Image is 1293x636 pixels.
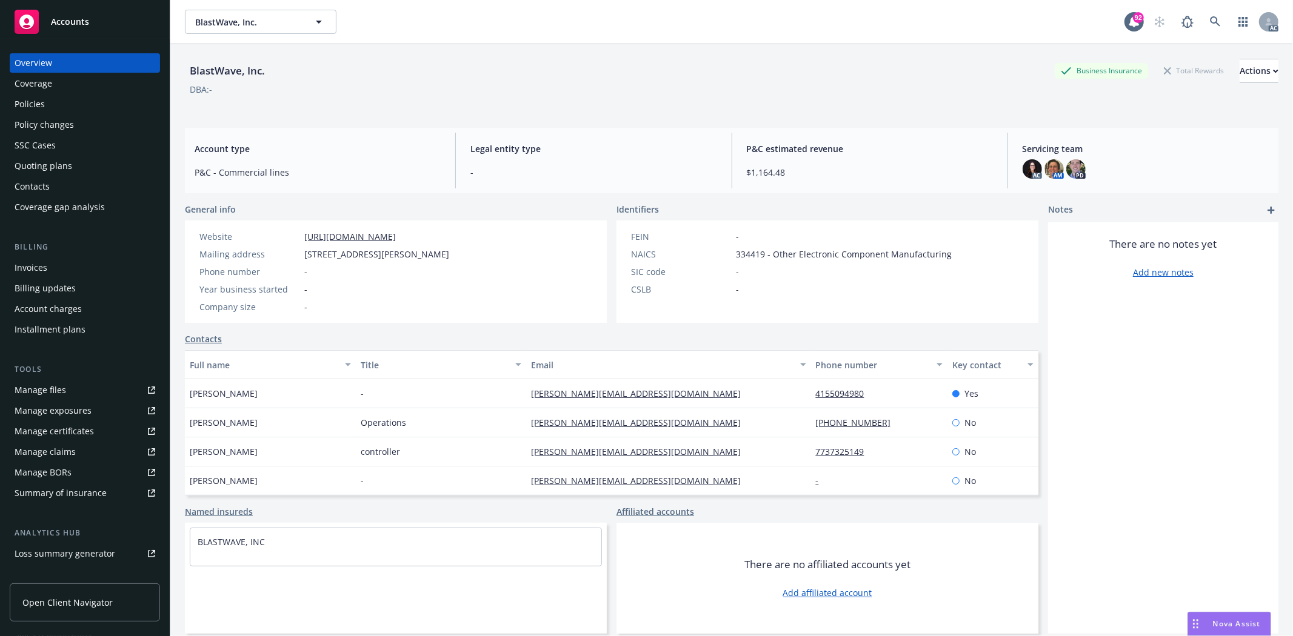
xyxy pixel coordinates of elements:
button: Title [356,350,527,379]
div: Contacts [15,177,50,196]
div: Tools [10,363,160,376]
span: [PERSON_NAME] [190,387,258,400]
a: Switch app [1231,10,1255,34]
div: Billing [10,241,160,253]
div: Actions [1240,59,1278,82]
div: Mailing address [199,248,299,260]
div: Overview [15,53,52,73]
a: Coverage gap analysis [10,197,160,217]
a: Manage exposures [10,401,160,420]
div: Manage exposures [15,401,92,420]
div: Installment plans [15,320,85,339]
div: Invoices [15,258,47,277]
div: Manage claims [15,442,76,462]
a: Start snowing [1148,10,1172,34]
button: Email [526,350,810,379]
span: No [964,445,976,458]
div: Coverage gap analysis [15,197,105,217]
span: No [964,416,976,429]
a: [PERSON_NAME][EMAIL_ADDRESS][DOMAIN_NAME] [531,446,750,457]
span: There are no affiliated accounts yet [744,557,910,572]
div: 92 [1133,12,1144,23]
span: There are no notes yet [1110,237,1217,251]
a: Accounts [10,5,160,39]
span: Open Client Navigator [22,596,113,609]
a: [PERSON_NAME][EMAIL_ADDRESS][DOMAIN_NAME] [531,417,750,428]
img: photo [1023,159,1042,179]
a: Affiliated accounts [616,505,694,518]
a: Manage certificates [10,422,160,441]
div: Phone number [199,265,299,278]
span: Notes [1048,203,1073,217]
button: Nova Assist [1188,612,1271,636]
span: Identifiers [616,203,659,216]
div: Total Rewards [1158,63,1230,78]
span: - [736,230,739,243]
span: 334419 - Other Electronic Component Manufacturing [736,248,952,260]
div: Phone number [816,359,929,371]
span: Yes [964,387,978,400]
a: Add new notes [1133,266,1194,279]
span: - [361,474,364,487]
span: Accounts [51,17,89,27]
span: Nova Assist [1213,618,1261,629]
button: Full name [185,350,356,379]
span: - [304,283,307,296]
div: Year business started [199,283,299,296]
div: SIC code [631,265,731,278]
a: Search [1203,10,1228,34]
a: Installment plans [10,320,160,339]
span: No [964,474,976,487]
span: - [736,265,739,278]
a: Billing updates [10,279,160,298]
span: [PERSON_NAME] [190,474,258,487]
a: - [816,475,829,486]
button: Phone number [811,350,947,379]
span: controller [361,445,400,458]
a: 4155094980 [816,388,874,399]
a: add [1264,203,1278,217]
div: Business Insurance [1055,63,1148,78]
div: Policies [15,94,45,114]
a: Contacts [10,177,160,196]
a: Manage files [10,380,160,400]
a: BLASTWAVE, INC [198,536,265,548]
div: Quoting plans [15,156,72,176]
div: Key contact [952,359,1020,371]
div: DBA: - [190,83,212,96]
a: Manage claims [10,442,160,462]
div: Summary of insurance [15,483,107,503]
span: [PERSON_NAME] [190,445,258,458]
span: BlastWave, Inc. [195,16,300,28]
a: Invoices [10,258,160,277]
div: CSLB [631,283,731,296]
div: Analytics hub [10,527,160,539]
span: P&C estimated revenue [747,142,993,155]
div: NAICS [631,248,731,260]
span: - [736,283,739,296]
span: Servicing team [1023,142,1269,155]
a: SSC Cases [10,136,160,155]
span: General info [185,203,236,216]
span: $1,164.48 [747,166,993,179]
div: Account charges [15,299,82,319]
a: Named insureds [185,505,253,518]
div: Website [199,230,299,243]
span: Account type [195,142,441,155]
a: [PERSON_NAME][EMAIL_ADDRESS][DOMAIN_NAME] [531,388,750,399]
a: [PERSON_NAME][EMAIL_ADDRESS][DOMAIN_NAME] [531,475,750,486]
span: [PERSON_NAME] [190,416,258,429]
button: Actions [1240,59,1278,83]
div: Title [361,359,509,371]
a: Quoting plans [10,156,160,176]
div: Email [531,359,792,371]
a: Manage BORs [10,463,160,482]
div: Loss summary generator [15,544,115,563]
div: Coverage [15,74,52,93]
span: Legal entity type [470,142,717,155]
a: [PHONE_NUMBER] [816,417,901,428]
div: Manage files [15,380,66,400]
span: Operations [361,416,406,429]
a: Report a Bug [1175,10,1200,34]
